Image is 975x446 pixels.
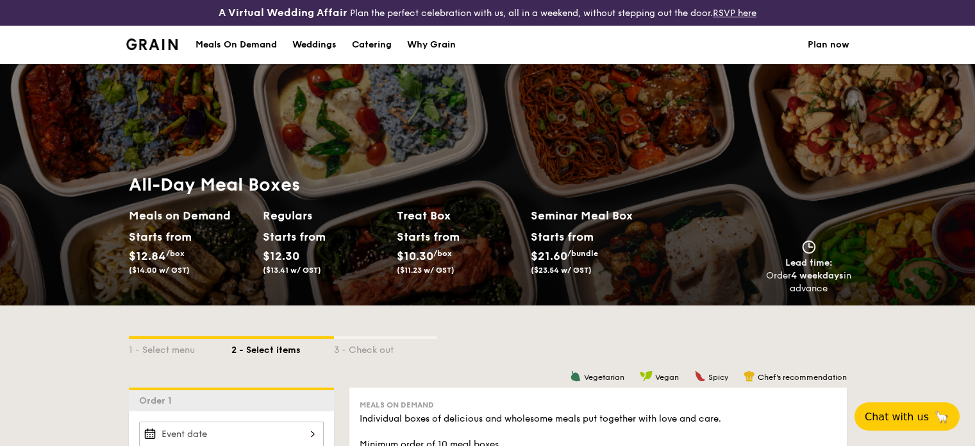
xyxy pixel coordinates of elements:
[196,26,277,64] div: Meals On Demand
[129,173,665,196] h1: All-Day Meal Boxes
[791,270,844,281] strong: 4 weekdays
[263,266,321,275] span: ($13.41 w/ GST)
[744,370,755,382] img: icon-chef-hat.a58ddaea.svg
[531,207,665,225] h2: Seminar Meal Box
[292,26,337,64] div: Weddings
[433,249,452,258] span: /box
[799,240,819,254] img: icon-clock.2db775ea.svg
[567,249,598,258] span: /bundle
[713,8,756,19] a: RSVP here
[352,26,392,64] div: Catering
[126,39,178,50] a: Logotype
[166,249,185,258] span: /box
[766,270,852,295] div: Order in advance
[334,339,437,357] div: 3 - Check out
[934,409,949,424] span: 🦙
[397,266,454,275] span: ($11.23 w/ GST)
[129,339,231,357] div: 1 - Select menu
[531,249,567,263] span: $21.60
[407,26,456,64] div: Why Grain
[397,249,433,263] span: $10.30
[129,249,166,263] span: $12.84
[344,26,399,64] a: Catering
[708,373,728,382] span: Spicy
[808,26,849,64] a: Plan now
[584,373,624,382] span: Vegetarian
[397,227,454,246] div: Starts from
[129,266,190,275] span: ($14.00 w/ GST)
[655,373,679,382] span: Vegan
[126,39,178,50] img: Grain
[758,373,847,382] span: Chef's recommendation
[531,266,592,275] span: ($23.54 w/ GST)
[263,227,320,246] div: Starts from
[785,257,833,268] span: Lead time:
[129,227,186,246] div: Starts from
[640,370,653,382] img: icon-vegan.f8ff3823.svg
[139,395,177,406] span: Order 1
[865,411,929,423] span: Chat with us
[360,400,434,409] span: Meals on Demand
[219,5,347,21] h4: A Virtual Wedding Affair
[285,26,344,64] a: Weddings
[854,402,960,431] button: Chat with us🦙
[231,339,334,357] div: 2 - Select items
[263,249,299,263] span: $12.30
[399,26,463,64] a: Why Grain
[570,370,581,382] img: icon-vegetarian.fe4039eb.svg
[397,207,521,225] h2: Treat Box
[263,207,387,225] h2: Regulars
[694,370,706,382] img: icon-spicy.37a8142b.svg
[129,207,253,225] h2: Meals on Demand
[163,5,813,21] div: Plan the perfect celebration with us, all in a weekend, without stepping out the door.
[531,227,593,246] div: Starts from
[188,26,285,64] a: Meals On Demand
